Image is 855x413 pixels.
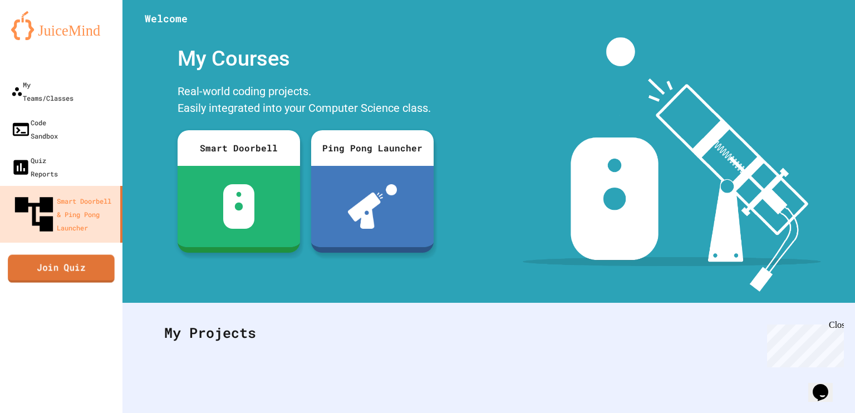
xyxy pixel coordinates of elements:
[523,37,821,292] img: banner-image-my-projects.png
[808,368,844,402] iframe: chat widget
[178,130,300,166] div: Smart Doorbell
[11,78,73,105] div: My Teams/Classes
[11,116,58,142] div: Code Sandbox
[11,154,58,180] div: Quiz Reports
[153,311,824,355] div: My Projects
[172,37,439,80] div: My Courses
[172,80,439,122] div: Real-world coding projects. Easily integrated into your Computer Science class.
[4,4,77,71] div: Chat with us now!Close
[11,11,111,40] img: logo-orange.svg
[223,184,255,229] img: sdb-white.svg
[763,320,844,367] iframe: chat widget
[311,130,434,166] div: Ping Pong Launcher
[11,191,116,237] div: Smart Doorbell & Ping Pong Launcher
[348,184,397,229] img: ppl-with-ball.png
[8,254,115,282] a: Join Quiz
